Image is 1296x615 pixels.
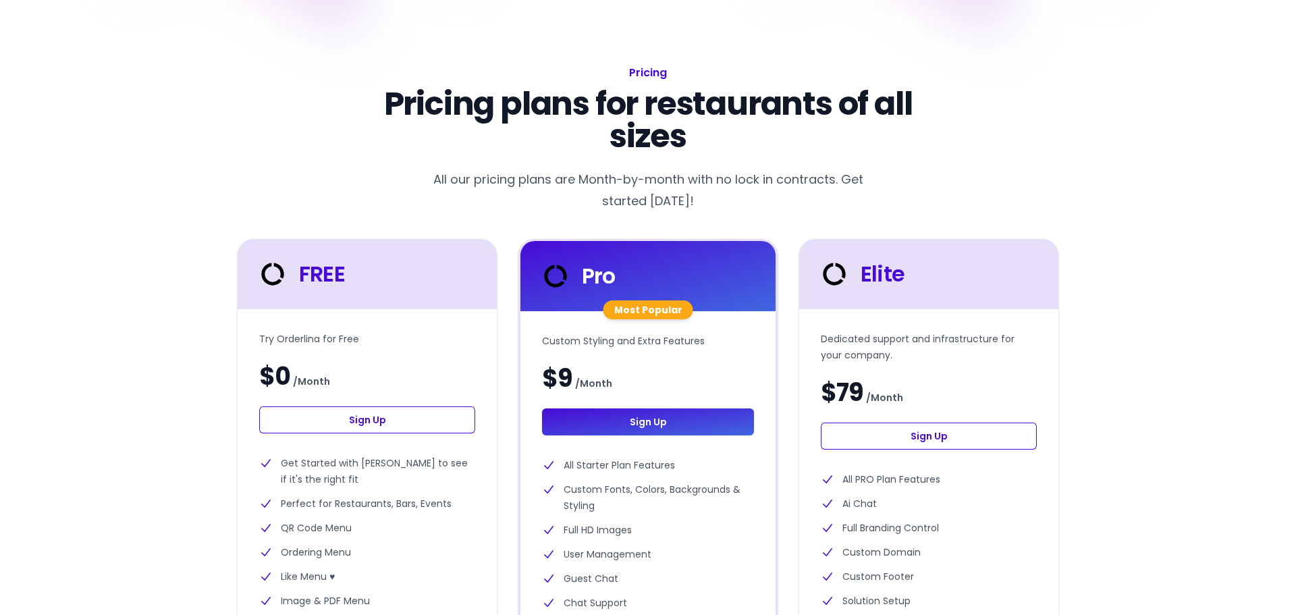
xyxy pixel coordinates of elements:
span: $9 [542,365,572,392]
a: Sign Up [259,406,475,433]
span: / Month [575,375,612,392]
li: Guest Chat [542,570,754,587]
li: Custom Footer [821,568,1037,585]
h1: Pricing [346,63,950,82]
a: Sign Up [821,423,1037,450]
p: Custom Styling and Extra Features [542,333,754,349]
li: QR Code Menu [259,520,475,536]
li: Full HD Images [542,522,754,538]
li: Solution Setup [821,593,1037,609]
p: All our pricing plans are Month-by-month with no lock in contracts. Get started [DATE]! [421,169,875,212]
li: Get Started with [PERSON_NAME] to see if it's the right fit [259,455,475,487]
li: Image & PDF Menu [259,593,475,609]
li: All PRO Plan Features [821,471,1037,487]
li: Like Menu ♥ [259,568,475,585]
div: Elite [818,258,905,290]
span: $0 [259,363,290,390]
li: Ordering Menu [259,544,475,560]
span: $79 [821,379,863,406]
p: Pricing plans for restaurants of all sizes [346,88,950,153]
li: Perfect for Restaurants, Bars, Events [259,496,475,512]
p: Dedicated support and infrastructure for your company. [821,331,1037,363]
span: / Month [866,390,903,406]
li: Full Branding Control [821,520,1037,536]
li: User Management [542,546,754,562]
a: Sign Up [542,408,754,435]
div: Most Popular [603,300,693,319]
li: Chat Support [542,595,754,611]
div: FREE [256,258,345,290]
li: Custom Domain [821,544,1037,560]
span: / Month [293,373,330,390]
li: Ai Chat [821,496,1037,512]
div: Pro [539,260,616,292]
p: Try Orderlina for Free [259,331,475,347]
li: Custom Fonts, Colors, Backgrounds & Styling [542,481,754,514]
li: All Starter Plan Features [542,457,754,473]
